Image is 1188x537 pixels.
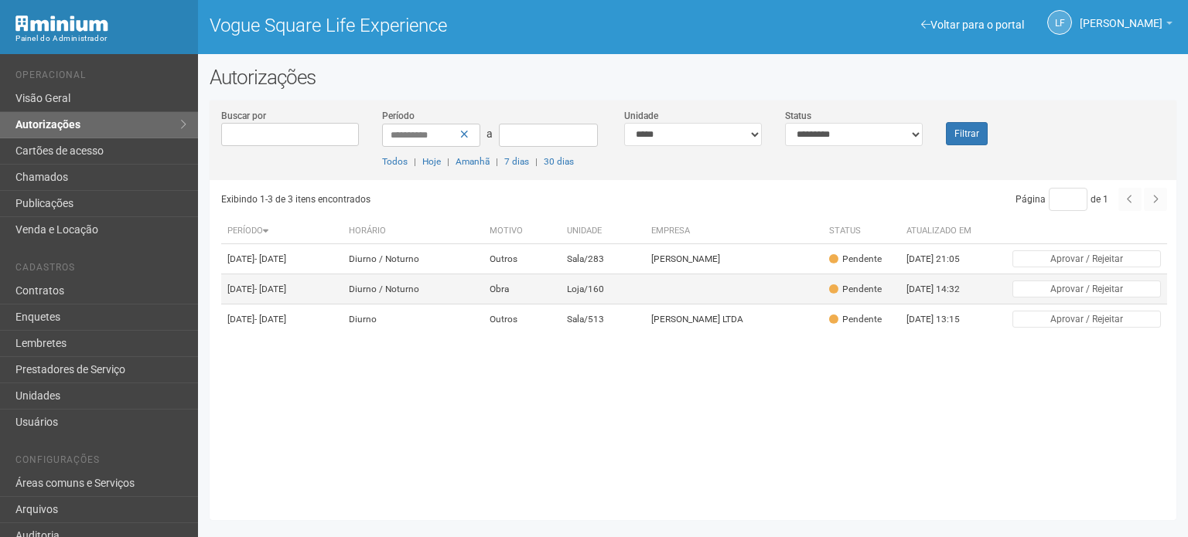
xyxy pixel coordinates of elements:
span: | [535,156,538,167]
label: Unidade [624,109,658,123]
th: Status [823,219,900,244]
li: Cadastros [15,262,186,278]
td: [PERSON_NAME] LTDA [645,304,823,335]
td: [DATE] [221,244,343,274]
td: Diurno / Noturno [343,274,483,304]
span: | [447,156,449,167]
div: Pendente [829,313,882,326]
td: Diurno [343,304,483,335]
a: 7 dias [504,156,529,167]
td: Outros [483,244,561,274]
span: Página de 1 [1016,194,1108,205]
td: [DATE] [221,274,343,304]
a: Hoje [422,156,441,167]
li: Configurações [15,454,186,471]
div: Exibindo 1-3 de 3 itens encontrados [221,188,689,211]
span: - [DATE] [254,253,286,264]
td: Sala/513 [561,304,645,335]
td: [DATE] 21:05 [900,244,985,274]
span: - [DATE] [254,284,286,294]
h2: Autorizações [210,66,1176,89]
td: Outros [483,304,561,335]
td: Loja/160 [561,274,645,304]
button: Aprovar / Rejeitar [1012,250,1161,267]
th: Unidade [561,219,645,244]
td: [DATE] 14:32 [900,274,985,304]
label: Status [785,109,811,123]
td: [PERSON_NAME] [645,244,823,274]
button: Aprovar / Rejeitar [1012,280,1161,297]
button: Filtrar [946,122,988,145]
th: Período [221,219,343,244]
td: [DATE] 13:15 [900,304,985,335]
a: [PERSON_NAME] [1080,19,1173,32]
span: - [DATE] [254,314,286,325]
td: Obra [483,274,561,304]
span: | [414,156,416,167]
td: Diurno / Noturno [343,244,483,274]
th: Motivo [483,219,561,244]
span: Letícia Florim [1080,2,1162,29]
a: 30 dias [544,156,574,167]
td: [DATE] [221,304,343,335]
label: Período [382,109,415,123]
a: Amanhã [456,156,490,167]
span: | [496,156,498,167]
label: Buscar por [221,109,266,123]
div: Pendente [829,253,882,266]
span: a [486,127,493,140]
div: Painel do Administrador [15,32,186,46]
a: LF [1047,10,1072,35]
img: Minium [15,15,108,32]
td: Sala/283 [561,244,645,274]
div: Pendente [829,283,882,296]
button: Aprovar / Rejeitar [1012,311,1161,328]
li: Operacional [15,70,186,86]
th: Empresa [645,219,823,244]
th: Atualizado em [900,219,985,244]
h1: Vogue Square Life Experience [210,15,681,36]
a: Todos [382,156,408,167]
a: Voltar para o portal [921,19,1024,31]
th: Horário [343,219,483,244]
